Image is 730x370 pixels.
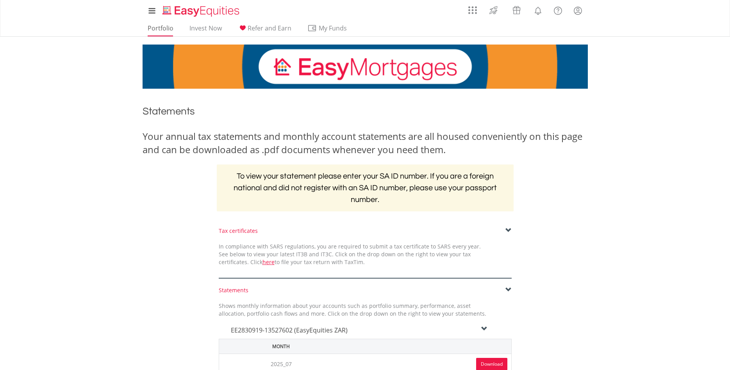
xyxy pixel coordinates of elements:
[528,2,548,18] a: Notifications
[213,302,492,318] div: Shows monthly information about your accounts such as portfolio summary, performance, asset alloc...
[548,2,568,18] a: FAQ's and Support
[307,23,359,33] span: My Funds
[145,24,177,36] a: Portfolio
[248,24,291,32] span: Refer and Earn
[262,258,275,266] a: here
[186,24,225,36] a: Invest Now
[143,45,588,89] img: EasyMortage Promotion Banner
[219,243,481,266] span: In compliance with SARS regulations, you are required to submit a tax certificate to SARS every y...
[468,6,477,14] img: grid-menu-icon.svg
[161,5,243,18] img: EasyEquities_Logo.png
[219,286,512,294] div: Statements
[463,2,482,14] a: AppsGrid
[217,164,514,211] h2: To view your statement please enter your SA ID number. If you are a foreign national and did not ...
[487,4,500,16] img: thrive-v2.svg
[510,4,523,16] img: vouchers-v2.svg
[143,130,588,157] div: Your annual tax statements and monthly account statements are all housed conveniently on this pag...
[250,258,365,266] span: Click to file your tax return with TaxTim.
[219,339,343,354] th: Month
[235,24,294,36] a: Refer and Earn
[159,2,243,18] a: Home page
[143,106,195,116] span: Statements
[231,326,348,334] span: EE2830919-13527602 (EasyEquities ZAR)
[219,227,512,235] div: Tax certificates
[568,2,588,19] a: My Profile
[505,2,528,16] a: Vouchers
